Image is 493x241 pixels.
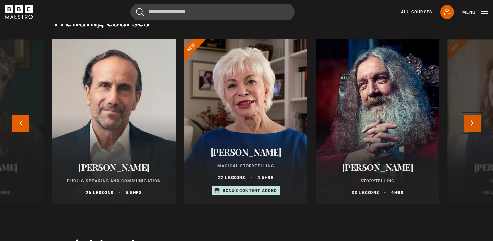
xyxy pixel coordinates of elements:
h2: [PERSON_NAME] [60,162,167,172]
a: [PERSON_NAME] Storytelling 33 lessons 6hrs [316,39,439,204]
svg: BBC Maestro [5,5,33,19]
p: Storytelling [324,178,431,184]
p: Public Speaking and Communication [60,178,167,184]
p: 22 lessons [218,174,245,181]
a: [PERSON_NAME] Magical Storytelling 22 lessons 4.5hrs Bonus content added New [184,39,307,204]
abbr: hrs [133,190,142,195]
abbr: hrs [1,190,10,195]
p: Magical Storytelling [192,163,299,169]
h2: [PERSON_NAME] [324,162,431,172]
p: 6 [391,190,403,196]
button: Submit the search query [136,8,144,16]
abbr: hrs [265,175,274,180]
input: Search [130,4,295,20]
button: Toggle navigation [462,9,488,16]
p: Bonus content added [223,188,277,194]
p: 33 lessons [352,190,379,196]
p: 26 lessons [86,190,113,196]
h2: [PERSON_NAME] [192,147,299,157]
abbr: hrs [394,190,404,195]
p: 5.5 [126,190,142,196]
p: 4.5 [257,174,274,181]
h2: Trending courses [52,14,149,28]
a: [PERSON_NAME] Public Speaking and Communication 26 lessons 5.5hrs [52,39,176,204]
a: All Courses [401,9,432,15]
